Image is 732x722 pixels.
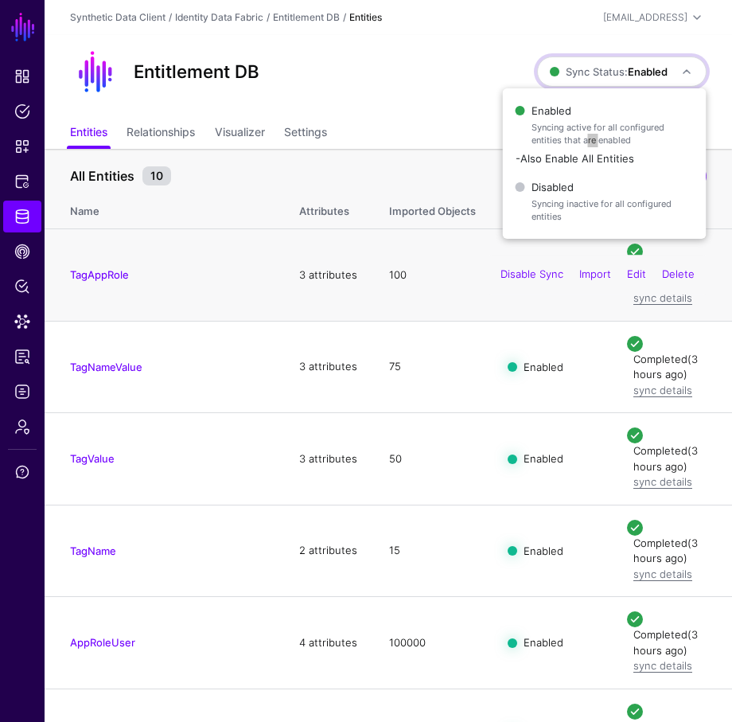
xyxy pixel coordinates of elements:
[349,11,382,23] strong: Entities
[14,384,30,400] span: Logs
[373,321,492,413] td: 75
[503,95,707,171] button: EnabledSyncing active for all configured entities that are enabled-Also Enable All Entities
[524,452,563,465] span: Enabled
[70,268,129,281] a: TagAppRole
[3,96,41,127] a: Policies
[516,176,694,228] span: Disabled
[175,11,263,23] a: Identity Data Fabric
[70,636,135,649] a: AppRoleUser
[165,10,175,25] div: /
[14,279,30,295] span: Policy Lens
[633,627,707,658] div: Completed (3 hours ago)
[70,119,107,149] a: Entities
[14,314,30,330] span: Data Lens
[340,10,349,25] div: /
[127,119,195,149] a: Relationships
[662,268,695,281] a: Delete
[3,341,41,373] a: Reports
[373,188,492,229] th: Imported Objects
[70,361,142,373] a: TagNameValue
[273,11,340,23] a: Entitlement DB
[633,443,707,474] div: Completed (3 hours ago)
[531,121,694,147] span: Syncing active for all configured entities that are enabled
[134,61,259,83] h2: Entitlement DB
[633,384,692,396] a: sync details
[492,188,611,229] th: Sync Status
[70,46,121,97] img: svg+xml;base64,PD94bWwgdmVyc2lvbj0iMS4wIiBlbmNvZGluZz0idXRmLTgiPz4KPCEtLSBHZW5lcmF0b3I6IEFkb2JlIE...
[14,244,30,260] span: CAEP Hub
[633,659,692,672] a: sync details
[10,10,37,45] a: SGNL
[283,505,373,597] td: 2 attributes
[3,236,41,267] a: CAEP Hub
[14,139,30,154] span: Snippets
[633,568,692,580] a: sync details
[3,201,41,232] a: Identity Data Fabric
[70,11,165,23] a: Synthetic Data Client
[579,268,611,281] a: Import
[603,10,687,25] div: [EMAIL_ADDRESS]
[516,152,520,165] span: -
[531,197,694,224] span: Syncing inactive for all configured entities
[283,229,373,322] td: 3 attributes
[373,229,492,322] td: 100
[503,171,707,232] button: DisabledSyncing inactive for all configured entities
[142,166,171,185] small: 10
[633,475,692,488] a: sync details
[45,188,283,229] th: Name
[263,10,273,25] div: /
[524,544,563,556] span: Enabled
[14,103,30,119] span: Policies
[373,505,492,597] td: 15
[633,291,692,304] a: sync details
[524,636,563,649] span: Enabled
[14,68,30,84] span: Dashboard
[500,268,563,281] a: Disable Sync
[3,166,41,197] a: Protected Systems
[627,268,646,281] a: Edit
[283,188,373,229] th: Attributes
[66,166,138,185] span: All Entities
[373,597,492,689] td: 100000
[516,100,694,151] span: Enabled
[283,321,373,413] td: 3 attributes
[373,413,492,505] td: 50
[3,411,41,443] a: Admin
[14,419,30,435] span: Admin
[3,131,41,162] a: Snippets
[3,306,41,338] a: Data Lens
[524,360,563,373] span: Enabled
[14,464,30,480] span: Support
[215,119,265,149] a: Visualizer
[628,65,668,78] strong: Enabled
[284,119,327,149] a: Settings
[3,60,41,92] a: Dashboard
[283,597,373,689] td: 4 attributes
[14,209,30,224] span: Identity Data Fabric
[550,65,668,78] span: Sync Status:
[14,174,30,189] span: Protected Systems
[283,413,373,505] td: 3 attributes
[70,452,115,465] a: TagValue
[3,271,41,302] a: Policy Lens
[14,349,30,365] span: Reports
[70,544,116,557] a: TagName
[3,376,41,408] a: Logs
[633,536,707,567] div: Completed (3 hours ago)
[633,352,707,383] div: Completed (3 hours ago)
[520,152,634,165] span: Also Enable All Entities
